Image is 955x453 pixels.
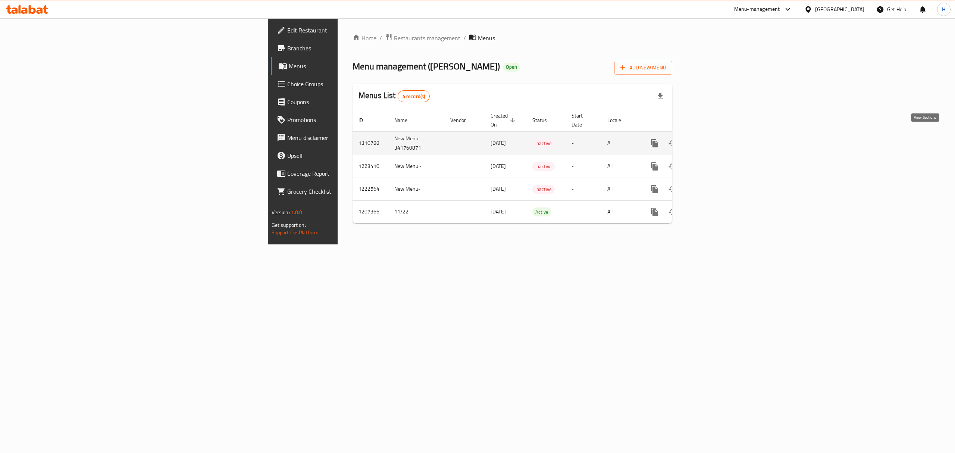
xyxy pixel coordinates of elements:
[394,116,417,125] span: Name
[566,131,601,155] td: -
[532,116,557,125] span: Status
[271,111,428,129] a: Promotions
[942,5,945,13] span: H
[398,93,430,100] span: 4 record(s)
[291,207,303,217] span: 1.0.0
[532,139,555,148] span: Inactive
[271,93,428,111] a: Coupons
[478,34,495,43] span: Menus
[271,39,428,57] a: Branches
[358,90,430,102] h2: Menus List
[566,155,601,178] td: -
[646,157,664,175] button: more
[640,109,723,132] th: Actions
[532,207,551,216] div: Active
[272,207,290,217] span: Version:
[271,57,428,75] a: Menus
[353,33,672,43] nav: breadcrumb
[815,5,864,13] div: [GEOGRAPHIC_DATA]
[287,151,422,160] span: Upsell
[646,180,664,198] button: more
[271,165,428,182] a: Coverage Report
[287,169,422,178] span: Coverage Report
[491,184,506,194] span: [DATE]
[491,207,506,216] span: [DATE]
[272,228,319,237] a: Support.OpsPlatform
[566,178,601,200] td: -
[664,203,682,221] button: Change Status
[532,185,555,194] span: Inactive
[491,111,517,129] span: Created On
[287,187,422,196] span: Grocery Checklist
[532,162,555,171] span: Inactive
[287,79,422,88] span: Choice Groups
[271,75,428,93] a: Choice Groups
[287,115,422,124] span: Promotions
[271,182,428,200] a: Grocery Checklist
[607,116,631,125] span: Locale
[566,200,601,223] td: -
[287,44,422,53] span: Branches
[463,34,466,43] li: /
[601,200,640,223] td: All
[287,97,422,106] span: Coupons
[601,155,640,178] td: All
[271,129,428,147] a: Menu disclaimer
[572,111,592,129] span: Start Date
[503,64,520,70] span: Open
[664,134,682,152] button: Change Status
[398,90,430,102] div: Total records count
[532,208,551,216] span: Active
[601,131,640,155] td: All
[358,116,373,125] span: ID
[272,220,306,230] span: Get support on:
[491,161,506,171] span: [DATE]
[601,178,640,200] td: All
[620,63,666,72] span: Add New Menu
[491,138,506,148] span: [DATE]
[651,87,669,105] div: Export file
[503,63,520,72] div: Open
[664,180,682,198] button: Change Status
[353,109,723,224] table: enhanced table
[289,62,422,71] span: Menus
[271,147,428,165] a: Upsell
[664,157,682,175] button: Change Status
[287,133,422,142] span: Menu disclaimer
[734,5,780,14] div: Menu-management
[450,116,476,125] span: Vendor
[646,203,664,221] button: more
[271,21,428,39] a: Edit Restaurant
[646,134,664,152] button: more
[287,26,422,35] span: Edit Restaurant
[614,61,672,75] button: Add New Menu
